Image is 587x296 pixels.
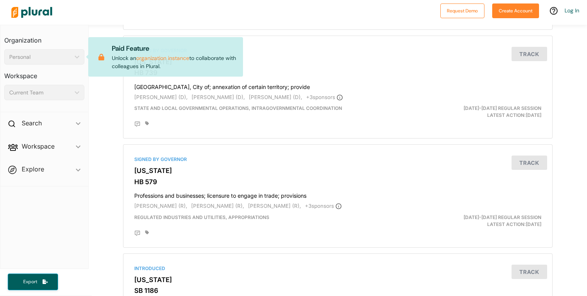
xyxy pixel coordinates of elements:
span: [PERSON_NAME] (D), [192,94,245,100]
div: Latest Action: [DATE] [408,214,548,228]
div: Add Position Statement [134,230,140,236]
div: Add tags [145,121,149,126]
span: [DATE]-[DATE] Regular Session [464,214,541,220]
div: Add Position Statement [134,121,140,127]
div: Signed by Governor [134,47,541,54]
span: [PERSON_NAME] (R), [248,203,301,209]
h3: [US_STATE] [134,167,541,175]
span: [PERSON_NAME] (R), [191,203,244,209]
button: Create Account [492,3,539,18]
button: Track [512,265,547,279]
button: Track [512,156,547,170]
p: Paid Feature [112,43,237,53]
button: Export [8,274,58,290]
a: organization instance [136,55,189,62]
a: Log In [565,7,579,14]
span: [PERSON_NAME] (D), [134,94,188,100]
div: Signed by Governor [134,156,541,163]
h3: Workspace [4,65,84,82]
button: Request Demo [440,3,484,18]
h4: Professions and businesses; licensure to engage in trade; provisions [134,189,541,199]
a: Request Demo [440,6,484,14]
div: Personal [9,53,72,61]
span: State and Local Governmental Operations, Intragovernmental Coordination [134,105,342,111]
span: [PERSON_NAME] (D), [249,94,302,100]
h3: HB 739 [134,69,541,77]
h2: Search [22,119,42,127]
span: + 3 sponsor s [306,94,343,100]
p: Unlock an to collaborate with colleagues in Plural. [112,43,237,70]
span: [PERSON_NAME] (R), [134,203,187,209]
span: Regulated Industries and Utilities, Appropriations [134,214,269,220]
span: Export [18,279,43,285]
span: [DATE]-[DATE] Regular Session [464,105,541,111]
div: Current Team [9,89,72,97]
h4: [GEOGRAPHIC_DATA], City of; annexation of certain territory; provide [134,80,541,91]
button: Track [512,47,547,61]
span: + 3 sponsor s [305,203,342,209]
div: Add tags [145,230,149,235]
h3: [US_STATE] [134,276,541,284]
a: Create Account [492,6,539,14]
div: Introduced [134,265,541,272]
h3: SB 1186 [134,287,541,294]
h3: Organization [4,29,84,46]
h3: HB 579 [134,178,541,186]
h3: [US_STATE] [134,58,541,66]
div: Latest Action: [DATE] [408,105,548,119]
